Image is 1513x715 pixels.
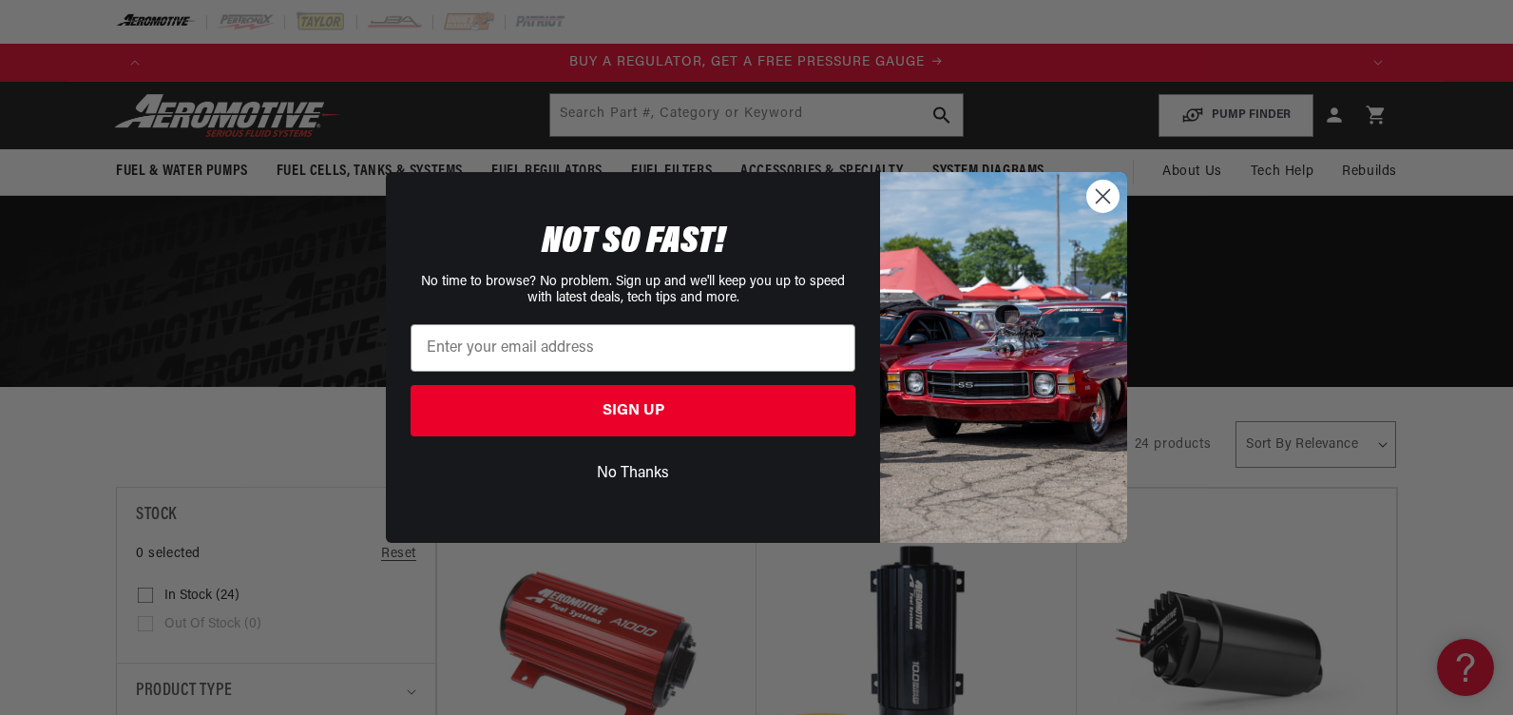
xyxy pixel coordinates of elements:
button: No Thanks [411,455,855,492]
button: Close dialog [1086,180,1120,213]
img: 85cdd541-2605-488b-b08c-a5ee7b438a35.jpeg [880,172,1127,543]
button: SIGN UP [411,385,855,436]
span: No time to browse? No problem. Sign up and we'll keep you up to speed with latest deals, tech tip... [421,275,845,305]
span: NOT SO FAST! [542,223,725,261]
input: Enter your email address [411,324,855,372]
